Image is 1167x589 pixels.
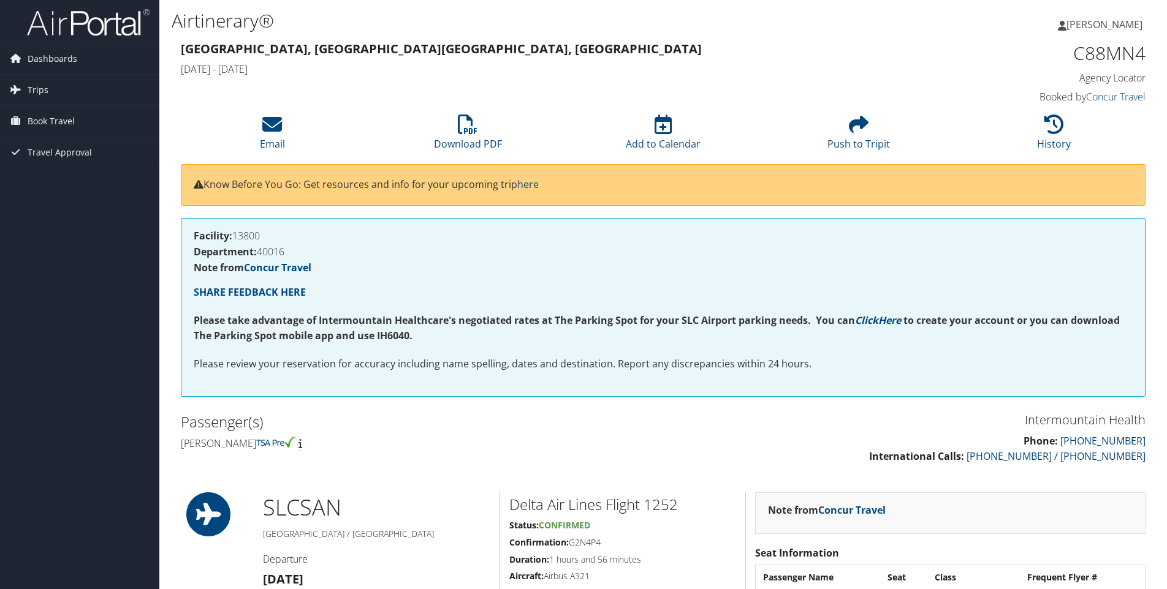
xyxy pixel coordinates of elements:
h4: [DATE] - [DATE] [181,62,900,76]
a: Download PDF [434,121,502,151]
strong: Aircraft: [509,570,544,582]
strong: Facility: [194,229,232,242]
h4: 40016 [194,247,1133,257]
a: Here [878,313,901,327]
h2: Passenger(s) [181,411,654,432]
th: Passenger Name [757,566,880,588]
span: Travel Approval [28,137,92,168]
h5: 1 hours and 56 minutes [509,553,736,566]
a: [PHONE_NUMBER] [1060,434,1146,448]
th: Seat [881,566,927,588]
a: [PHONE_NUMBER] / [PHONE_NUMBER] [967,449,1146,463]
h4: 13800 [194,231,1133,241]
a: Concur Travel [818,503,886,517]
span: [PERSON_NAME] [1066,18,1142,31]
h4: Booked by [918,90,1146,103]
h4: Departure [263,552,490,566]
strong: Note from [768,503,886,517]
strong: International Calls: [869,449,964,463]
a: Email [260,121,285,151]
img: tsa-precheck.png [256,437,296,448]
p: Know Before You Go: Get resources and info for your upcoming trip [194,177,1133,193]
h2: Delta Air Lines Flight 1252 [509,494,736,515]
strong: [GEOGRAPHIC_DATA], [GEOGRAPHIC_DATA] [GEOGRAPHIC_DATA], [GEOGRAPHIC_DATA] [181,40,702,57]
h4: Agency Locator [918,71,1146,84]
a: here [517,178,539,191]
h4: [PERSON_NAME] [181,437,654,450]
a: Concur Travel [1086,90,1146,103]
span: Trips [28,75,48,105]
span: Confirmed [539,519,590,531]
a: Add to Calendar [626,121,701,151]
strong: Status: [509,519,539,531]
a: Concur Travel [244,261,311,274]
p: Please review your reservation for accuracy including name spelling, dates and destination. Repor... [194,356,1133,372]
strong: Please take advantage of Intermountain Healthcare's negotiated rates at The Parking Spot for your... [194,313,855,327]
a: History [1037,121,1071,151]
span: Dashboards [28,43,77,74]
a: Push to Tripit [827,121,890,151]
strong: Confirmation: [509,536,569,548]
th: Class [929,566,1020,588]
h1: SLC SAN [263,492,490,523]
strong: Seat Information [755,546,839,560]
h5: [GEOGRAPHIC_DATA] / [GEOGRAPHIC_DATA] [263,528,490,540]
strong: Duration: [509,553,549,565]
th: Frequent Flyer # [1021,566,1144,588]
strong: [DATE] [263,571,303,587]
strong: Phone: [1024,434,1058,448]
strong: Note from [194,261,311,274]
a: Click [855,313,878,327]
h1: Airtinerary® [172,8,827,34]
a: SHARE FEEDBACK HERE [194,285,306,299]
h5: G2N4P4 [509,536,736,549]
span: Book Travel [28,106,75,137]
h5: Airbus A321 [509,570,736,582]
h3: Intermountain Health [672,411,1146,429]
h1: C88MN4 [918,40,1146,66]
strong: Department: [194,245,257,258]
a: [PERSON_NAME] [1058,6,1155,43]
img: airportal-logo.png [27,8,150,37]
